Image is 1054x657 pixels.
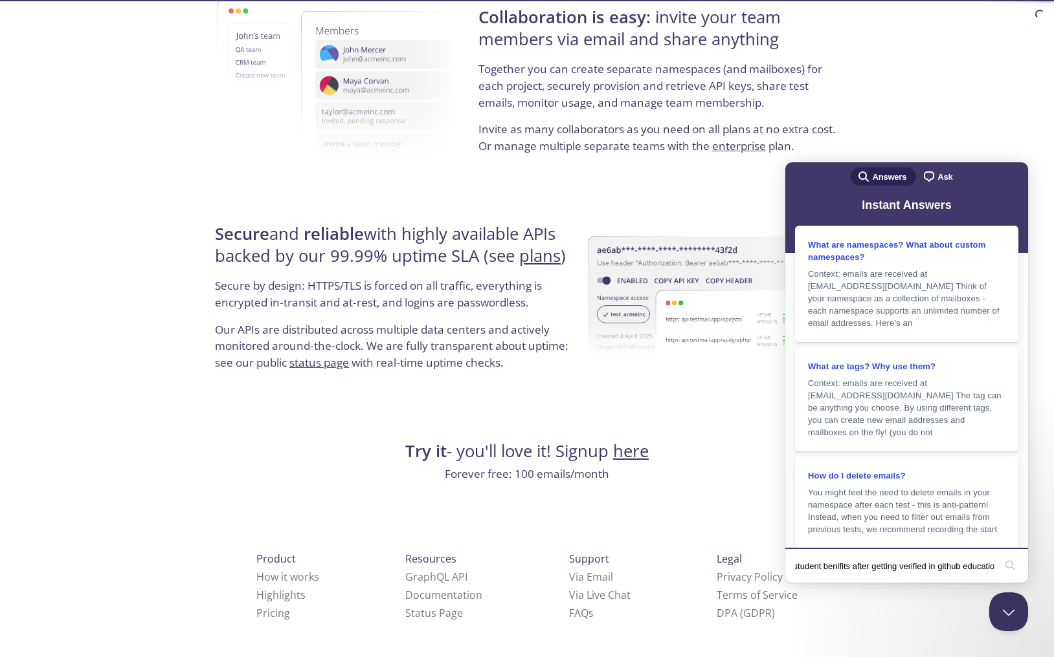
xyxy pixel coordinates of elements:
[405,440,447,462] strong: Try it
[256,570,319,584] a: How it works
[569,588,631,602] a: Via Live Chat
[304,222,364,245] strong: reliable
[215,277,576,321] p: Secure by design: HTTPS/TLS is forced on all traffic, everything is encrypted in-transit and at-r...
[717,606,775,620] a: DPA (GDPR)
[215,222,269,245] strong: Secure
[215,321,576,382] p: Our APIs are distributed across multiple data centers and actively monitored around-the-clock. We...
[256,552,296,566] span: Product
[613,440,649,462] a: here
[717,570,783,584] a: Privacy Policy
[519,244,561,267] a: plans
[405,606,463,620] a: Status Page
[405,570,467,584] a: GraphQL API
[478,61,839,121] p: Together you can create separate namespaces (and mailboxes) for each project, securely provision ...
[405,588,482,602] a: Documentation
[289,355,349,370] a: status page
[256,606,290,620] a: Pricing
[405,552,456,566] span: Resources
[569,570,613,584] a: Via Email
[569,606,594,620] a: FAQ
[478,6,839,61] h4: invite your team members via email and share anything
[785,162,1028,583] iframe: Help Scout Beacon - Live Chat, Contact Form, and Knowledge Base
[215,223,576,278] h4: and with highly available APIs backed by our 99.99% uptime SLA (see )
[478,121,839,154] p: Invite as many collaborators as you need on all plans at no extra cost. Or manage multiple separa...
[589,606,594,620] span: s
[569,552,609,566] span: Support
[211,466,843,482] p: Forever free: 100 emails/month
[478,6,651,28] strong: Collaboration is easy:
[717,588,798,602] a: Terms of Service
[712,138,766,153] a: enterprise
[589,195,855,403] img: uptime
[989,592,1028,631] iframe: Help Scout Beacon - Close
[717,552,742,566] span: Legal
[256,588,306,602] a: Highlights
[211,440,843,462] h4: - you'll love it! Signup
